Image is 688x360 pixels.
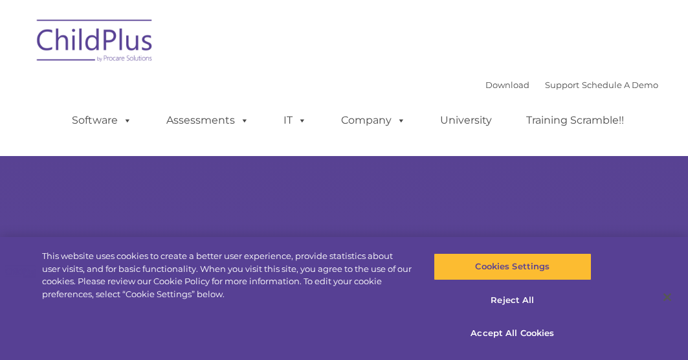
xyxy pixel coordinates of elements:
button: Reject All [434,287,592,314]
font: | [485,80,658,90]
a: Training Scramble!! [513,107,637,133]
a: IT [271,107,320,133]
img: ChildPlus by Procare Solutions [30,10,160,75]
button: Close [653,283,682,311]
a: Assessments [153,107,262,133]
a: Support [545,80,579,90]
div: This website uses cookies to create a better user experience, provide statistics about user visit... [42,250,413,300]
a: Download [485,80,529,90]
a: Company [328,107,419,133]
button: Accept All Cookies [434,320,592,347]
a: Software [59,107,145,133]
a: University [427,107,505,133]
a: Schedule A Demo [582,80,658,90]
button: Cookies Settings [434,253,592,280]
